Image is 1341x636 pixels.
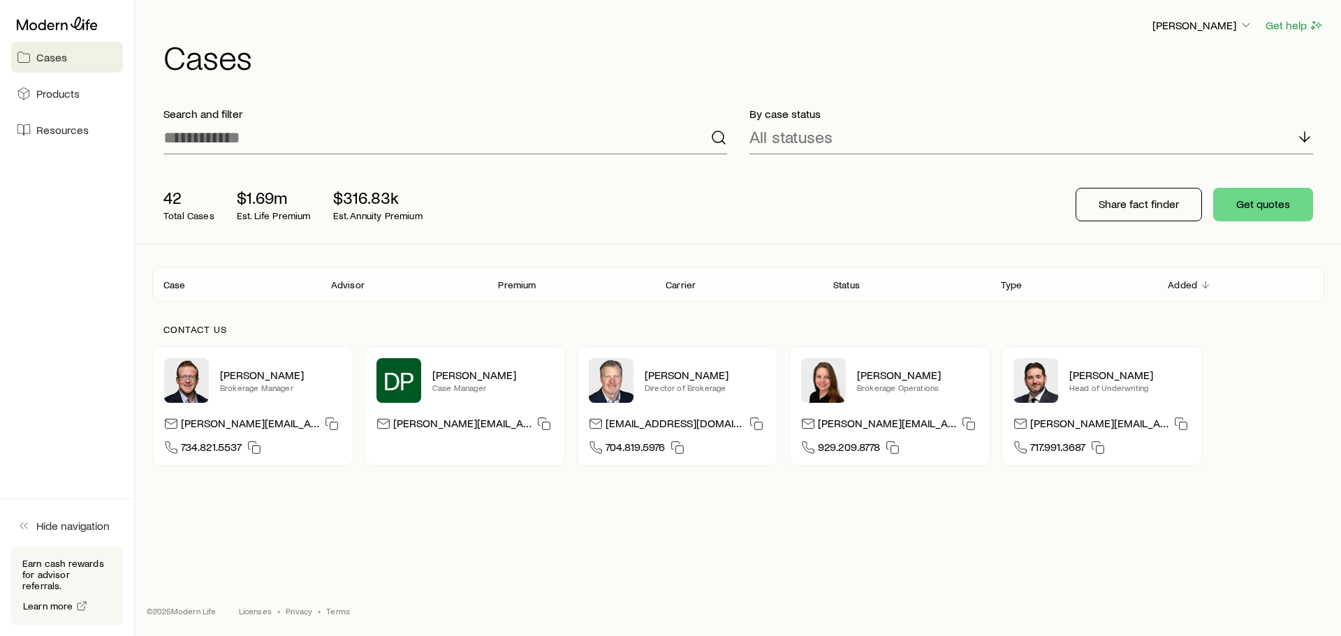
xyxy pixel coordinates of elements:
[818,440,880,459] span: 929.209.8778
[36,50,67,64] span: Cases
[498,279,536,290] p: Premium
[1013,358,1058,403] img: Bryan Simmons
[393,416,532,435] p: [PERSON_NAME][EMAIL_ADDRESS][DOMAIN_NAME]
[1069,368,1191,382] p: [PERSON_NAME]
[286,605,312,616] a: Privacy
[36,87,80,101] span: Products
[801,358,846,403] img: Ellen Wall
[326,605,350,616] a: Terms
[163,40,1324,73] h1: Cases
[331,279,365,290] p: Advisor
[383,367,415,394] span: DP
[163,188,214,207] p: 42
[818,416,956,435] p: [PERSON_NAME][EMAIL_ADDRESS][DOMAIN_NAME]
[318,605,321,616] span: •
[147,605,217,616] p: © 2025 Modern Life
[1265,17,1324,34] button: Get help
[645,382,766,393] p: Director of Brokerage
[833,279,860,290] p: Status
[11,78,123,109] a: Products
[277,605,280,616] span: •
[1168,279,1197,290] p: Added
[181,440,242,459] span: 734.821.5537
[1069,382,1191,393] p: Head of Underwriting
[239,605,272,616] a: Licenses
[1001,279,1023,290] p: Type
[163,210,214,221] p: Total Cases
[163,107,727,121] p: Search and filter
[36,519,110,533] span: Hide navigation
[11,547,123,625] div: Earn cash rewards for advisor referrals.Learn more
[1030,440,1085,459] span: 717.991.3687
[220,382,342,393] p: Brokerage Manager
[749,127,833,147] p: All statuses
[181,416,319,435] p: [PERSON_NAME][EMAIL_ADDRESS][PERSON_NAME][DOMAIN_NAME]
[589,358,633,403] img: Trey Wall
[432,382,554,393] p: Case Manager
[237,188,311,207] p: $1.69m
[1213,188,1313,221] button: Get quotes
[23,601,73,611] span: Learn more
[606,416,744,435] p: [EMAIL_ADDRESS][DOMAIN_NAME]
[164,358,209,403] img: Matt Kaas
[152,267,1324,302] div: Client cases
[163,324,1313,335] p: Contact us
[857,382,979,393] p: Brokerage Operations
[237,210,311,221] p: Est. Life Premium
[11,114,123,145] a: Resources
[857,368,979,382] p: [PERSON_NAME]
[1152,18,1253,32] p: [PERSON_NAME]
[645,368,766,382] p: [PERSON_NAME]
[1099,197,1179,211] p: Share fact finder
[11,510,123,541] button: Hide navigation
[11,42,123,73] a: Cases
[333,188,423,207] p: $316.83k
[1076,188,1202,221] button: Share fact finder
[1152,17,1254,34] button: [PERSON_NAME]
[333,210,423,221] p: Est. Annuity Premium
[1030,416,1168,435] p: [PERSON_NAME][EMAIL_ADDRESS][DOMAIN_NAME]
[220,368,342,382] p: [PERSON_NAME]
[432,368,554,382] p: [PERSON_NAME]
[749,107,1313,121] p: By case status
[36,123,89,137] span: Resources
[666,279,696,290] p: Carrier
[22,558,112,591] p: Earn cash rewards for advisor referrals.
[606,440,665,459] span: 704.819.5976
[163,279,186,290] p: Case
